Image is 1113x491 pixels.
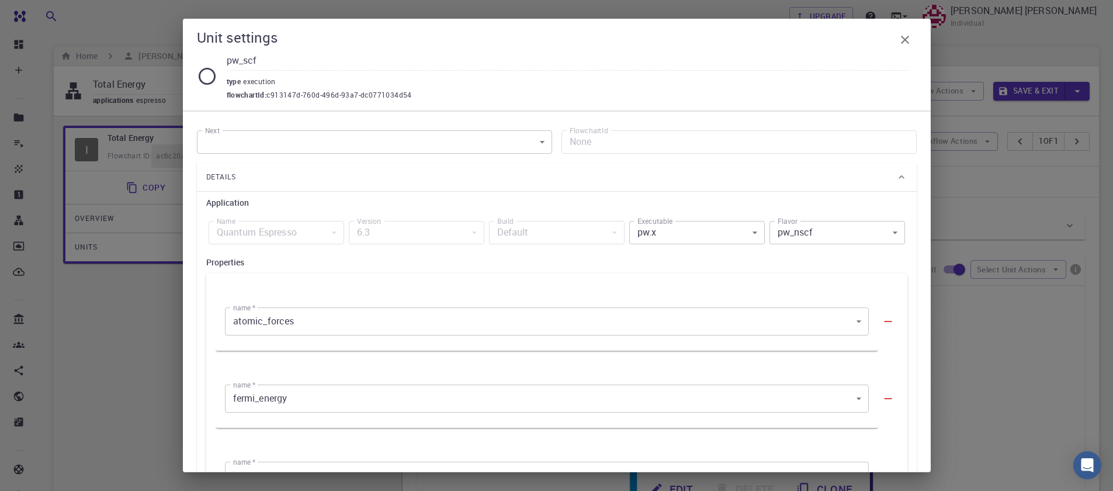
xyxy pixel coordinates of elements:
[497,216,514,226] label: Build
[225,385,869,413] div: fermi_energy
[227,77,244,86] span: type
[878,312,898,331] button: Remove
[637,216,672,226] label: Executable
[233,457,255,467] label: name
[769,221,905,244] div: pw_nscf
[209,221,344,244] div: Quantum Espresso
[878,466,898,485] button: Remove
[878,389,898,408] button: Remove
[629,221,765,244] div: pw.x
[778,216,798,226] label: Flavor
[1073,451,1101,479] div: Open Intercom Messenger
[266,89,411,101] span: c913147d-760d-496d-93a7-dc0771034d54
[357,216,381,226] label: Version
[233,380,255,390] label: name
[197,28,278,47] h5: Unit settings
[243,77,280,86] span: execution
[197,163,917,191] div: Details
[233,303,255,313] label: name
[570,126,608,136] label: FlowchartId
[217,216,235,226] label: Name
[225,307,869,336] div: atomic_forces
[227,89,267,101] span: flowchartId :
[205,126,220,136] label: Next
[206,256,907,269] h6: Properties
[489,221,625,244] div: Default
[349,221,484,244] div: 6.3
[225,462,869,490] div: pressure
[206,168,237,186] span: Details
[206,196,907,209] h6: Application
